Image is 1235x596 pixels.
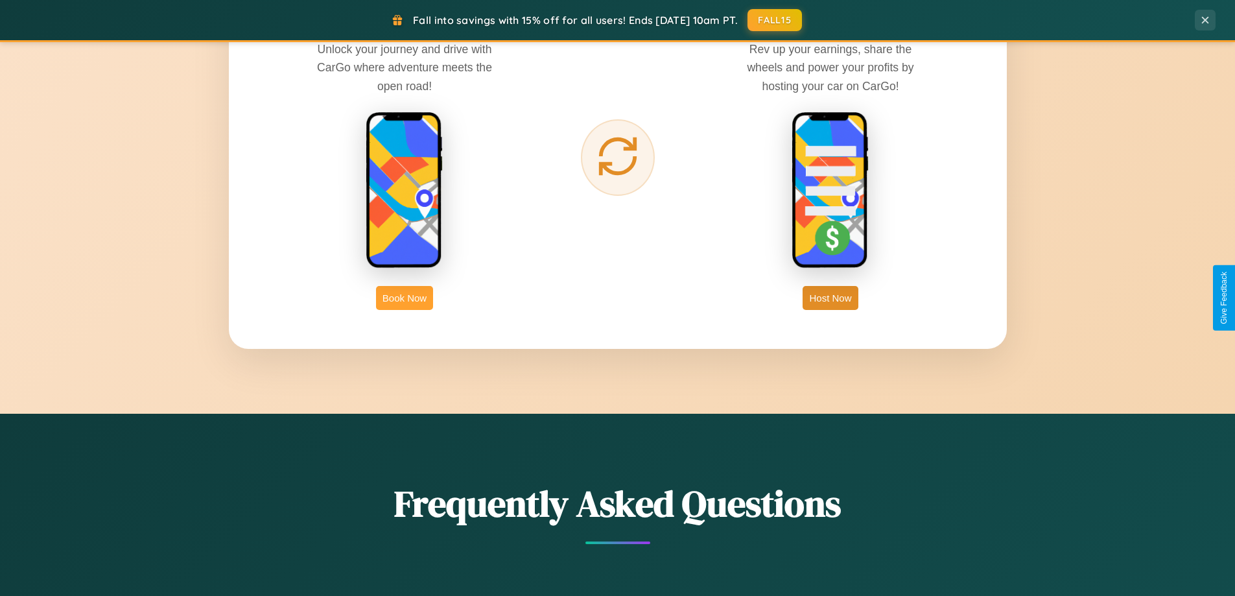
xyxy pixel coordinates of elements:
button: Host Now [803,286,858,310]
span: Fall into savings with 15% off for all users! Ends [DATE] 10am PT. [413,14,738,27]
p: Rev up your earnings, share the wheels and power your profits by hosting your car on CarGo! [733,40,928,95]
div: Give Feedback [1219,272,1229,324]
img: host phone [792,112,869,270]
button: FALL15 [747,9,802,31]
img: rent phone [366,112,443,270]
p: Unlock your journey and drive with CarGo where adventure meets the open road! [307,40,502,95]
h2: Frequently Asked Questions [229,479,1007,529]
button: Book Now [376,286,433,310]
